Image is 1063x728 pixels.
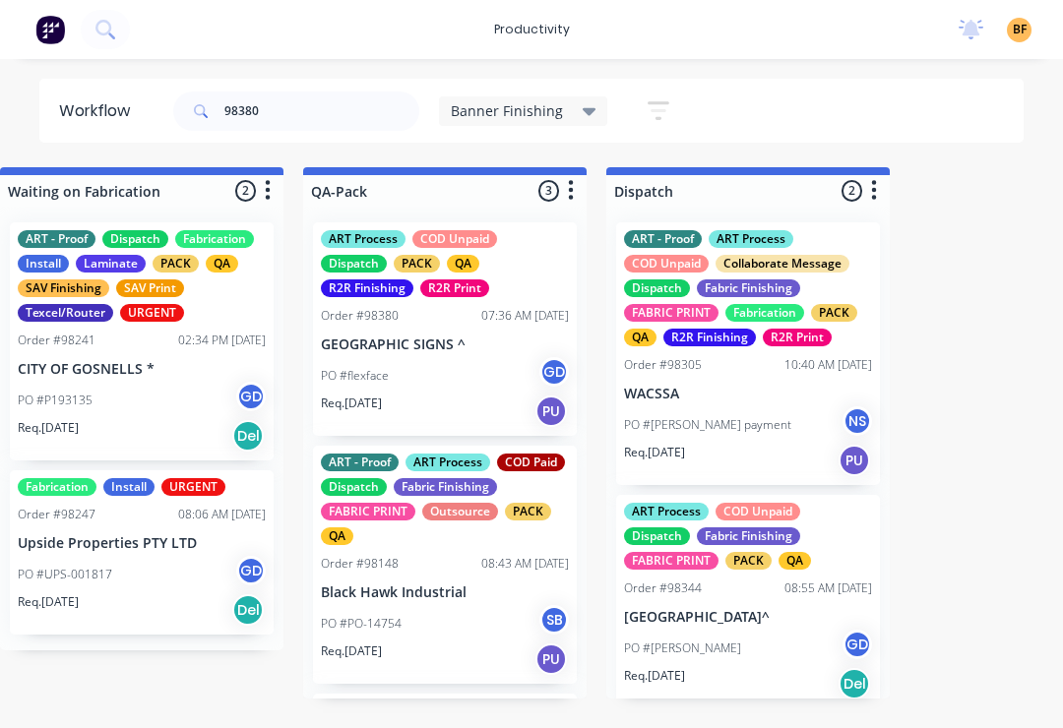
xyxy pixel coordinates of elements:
[321,555,399,573] div: Order #98148
[697,279,800,297] div: Fabric Finishing
[1013,21,1027,38] span: BF
[505,503,551,520] div: PACK
[18,230,95,248] div: ART - Proof
[232,420,264,452] div: Del
[624,444,685,461] p: Req. [DATE]
[839,445,870,476] div: PU
[624,230,702,248] div: ART - Proof
[321,478,387,496] div: Dispatch
[784,356,872,374] div: 10:40 AM [DATE]
[18,392,93,409] p: PO #P193135
[175,230,254,248] div: Fabrication
[811,304,857,322] div: PACK
[481,307,569,325] div: 07:36 AM [DATE]
[321,307,399,325] div: Order #98380
[616,222,880,485] div: ART - ProofART ProcessCOD UnpaidCollaborate MessageDispatchFabric FinishingFABRIC PRINTFabricatio...
[406,454,490,471] div: ART Process
[624,304,719,322] div: FABRIC PRINT
[18,506,95,523] div: Order #98247
[321,454,399,471] div: ART - Proof
[481,555,569,573] div: 08:43 AM [DATE]
[784,579,872,597] div: 08:55 AM [DATE]
[102,230,168,248] div: Dispatch
[321,230,406,248] div: ART Process
[236,382,266,411] div: GD
[18,419,79,437] p: Req. [DATE]
[497,454,565,471] div: COD Paid
[624,386,872,402] p: WACSSA
[716,503,800,520] div: COD Unpaid
[321,279,413,297] div: R2R Finishing
[663,329,756,346] div: R2R Finishing
[725,552,772,570] div: PACK
[539,357,569,387] div: GD
[35,15,65,44] img: Factory
[59,99,140,123] div: Workflow
[321,255,387,273] div: Dispatch
[394,478,497,496] div: Fabric Finishing
[18,566,112,583] p: PO #UPS-001817
[624,609,872,626] p: [GEOGRAPHIC_DATA]^
[484,15,580,44] div: productivity
[18,304,113,322] div: Texcel/Router
[321,394,382,412] p: Req. [DATE]
[624,503,709,520] div: ART Process
[394,255,440,273] div: PACK
[18,361,266,378] p: CITY OF GOSNELLS *
[422,503,498,520] div: Outsource
[420,279,489,297] div: R2R Print
[539,605,569,635] div: SB
[624,639,741,657] p: PO #[PERSON_NAME]
[321,584,569,601] p: Black Hawk Industrial
[224,91,419,131] input: Search for orders...
[624,356,702,374] div: Order #98305
[709,230,793,248] div: ART Process
[18,255,69,273] div: Install
[412,230,497,248] div: COD Unpaid
[18,332,95,349] div: Order #98241
[321,336,569,353] p: GEOGRAPHIC SIGNS ^
[616,495,880,708] div: ART ProcessCOD UnpaidDispatchFabric FinishingFABRIC PRINTPACKQAOrder #9834408:55 AM [DATE][GEOGRA...
[843,406,872,436] div: NS
[18,593,79,611] p: Req. [DATE]
[624,667,685,685] p: Req. [DATE]
[535,395,567,427] div: PU
[18,478,96,496] div: Fabrication
[624,579,702,597] div: Order #98344
[178,332,266,349] div: 02:34 PM [DATE]
[321,642,382,660] p: Req. [DATE]
[321,367,389,385] p: PO #flexface
[535,643,567,675] div: PU
[18,279,109,297] div: SAV Finishing
[120,304,184,322] div: URGENT
[725,304,804,322] div: Fabrication
[103,478,155,496] div: Install
[178,506,266,523] div: 08:06 AM [DATE]
[313,222,577,436] div: ART ProcessCOD UnpaidDispatchPACKQAR2R FinishingR2R PrintOrder #9838007:36 AM [DATE]GEOGRAPHIC SI...
[206,255,238,273] div: QA
[153,255,199,273] div: PACK
[763,329,832,346] div: R2R Print
[116,279,184,297] div: SAV Print
[447,255,479,273] div: QA
[697,527,800,545] div: Fabric Finishing
[236,556,266,585] div: GD
[10,470,274,635] div: FabricationInstallURGENTOrder #9824708:06 AM [DATE]Upside Properties PTY LTDPO #UPS-001817GDReq.[...
[18,535,266,552] p: Upside Properties PTY LTD
[624,552,719,570] div: FABRIC PRINT
[624,329,657,346] div: QA
[313,446,577,684] div: ART - ProofART ProcessCOD PaidDispatchFabric FinishingFABRIC PRINTOutsourcePACKQAOrder #9814808:4...
[321,503,415,520] div: FABRIC PRINT
[321,527,353,545] div: QA
[779,552,811,570] div: QA
[839,668,870,699] div: Del
[624,527,690,545] div: Dispatch
[10,222,274,460] div: ART - ProofDispatchFabricationInstallLaminatePACKQASAV FinishingSAV PrintTexcel/RouterURGENTOrder...
[451,100,563,121] span: Banner Finishing
[161,478,225,496] div: URGENT
[624,279,690,297] div: Dispatch
[843,630,872,659] div: GD
[716,255,849,273] div: Collaborate Message
[232,594,264,626] div: Del
[624,416,791,434] p: PO #[PERSON_NAME] payment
